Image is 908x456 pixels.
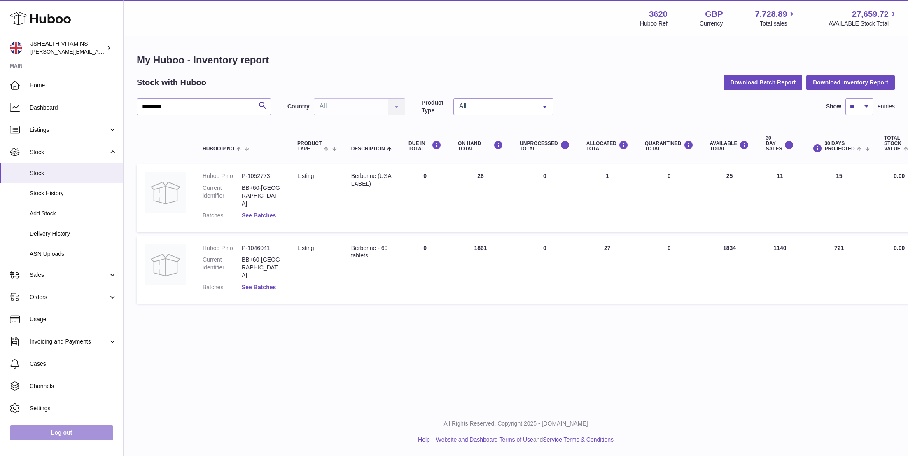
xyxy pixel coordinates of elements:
[702,164,758,232] td: 25
[30,360,117,368] span: Cases
[755,9,797,28] a: 7,728.89 Total sales
[511,164,578,232] td: 0
[203,244,242,252] dt: Huboo P no
[422,99,449,115] label: Product Type
[30,382,117,390] span: Channels
[30,210,117,217] span: Add Stock
[10,42,22,54] img: francesca@jshealthvitamins.com
[511,236,578,304] td: 0
[30,316,117,323] span: Usage
[668,173,671,179] span: 0
[145,244,186,285] img: product image
[457,102,537,110] span: All
[458,140,503,152] div: ON HAND Total
[408,140,441,152] div: DUE IN TOTAL
[400,164,450,232] td: 0
[710,140,749,152] div: AVAILABLE Total
[30,40,105,56] div: JSHEALTH VITAMINS
[351,146,385,152] span: Description
[757,164,802,232] td: 11
[400,236,450,304] td: 0
[578,236,637,304] td: 27
[894,173,905,179] span: 0.00
[826,103,841,110] label: Show
[203,283,242,291] dt: Batches
[351,244,392,260] div: Berberine - 60 tablets
[757,236,802,304] td: 1140
[203,146,234,152] span: Huboo P no
[30,189,117,197] span: Stock History
[436,436,533,443] a: Website and Dashboard Terms of Use
[578,164,637,232] td: 1
[145,172,186,213] img: product image
[802,164,876,232] td: 15
[242,184,281,208] dd: BB+60-[GEOGRAPHIC_DATA]
[702,236,758,304] td: 1834
[30,338,108,346] span: Invoicing and Payments
[766,136,794,152] div: 30 DAY SALES
[30,293,108,301] span: Orders
[203,212,242,220] dt: Batches
[829,20,898,28] span: AVAILABLE Stock Total
[30,126,108,134] span: Listings
[30,405,117,412] span: Settings
[351,172,392,188] div: Berberine (USA LABEL)
[433,436,614,444] li: and
[203,184,242,208] dt: Current identifier
[30,230,117,238] span: Delivery History
[806,75,895,90] button: Download Inventory Report
[668,245,671,251] span: 0
[450,236,511,304] td: 1861
[30,250,117,258] span: ASN Uploads
[242,212,276,219] a: See Batches
[649,9,668,20] strong: 3620
[30,48,165,55] span: [PERSON_NAME][EMAIL_ADDRESS][DOMAIN_NAME]
[30,82,117,89] span: Home
[878,103,895,110] span: entries
[824,141,854,152] span: 30 DAYS PROJECTED
[586,140,628,152] div: ALLOCATED Total
[10,425,113,440] a: Log out
[203,172,242,180] dt: Huboo P no
[755,9,787,20] span: 7,728.89
[297,173,314,179] span: listing
[242,244,281,252] dd: P-1046041
[297,245,314,251] span: listing
[705,9,723,20] strong: GBP
[203,256,242,279] dt: Current identifier
[130,420,901,428] p: All Rights Reserved. Copyright 2025 - [DOMAIN_NAME]
[640,20,668,28] div: Huboo Ref
[30,271,108,279] span: Sales
[543,436,614,443] a: Service Terms & Conditions
[829,9,898,28] a: 27,659.72 AVAILABLE Stock Total
[894,245,905,251] span: 0.00
[242,284,276,290] a: See Batches
[884,136,901,152] span: Total stock value
[242,172,281,180] dd: P-1052773
[700,20,723,28] div: Currency
[760,20,796,28] span: Total sales
[242,256,281,279] dd: BB+60-[GEOGRAPHIC_DATA]
[30,148,108,156] span: Stock
[297,141,322,152] span: Product Type
[30,104,117,112] span: Dashboard
[802,236,876,304] td: 721
[450,164,511,232] td: 26
[520,140,570,152] div: UNPROCESSED Total
[30,169,117,177] span: Stock
[645,140,693,152] div: QUARANTINED Total
[287,103,310,110] label: Country
[852,9,889,20] span: 27,659.72
[137,77,206,88] h2: Stock with Huboo
[418,436,430,443] a: Help
[724,75,803,90] button: Download Batch Report
[137,54,895,67] h1: My Huboo - Inventory report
